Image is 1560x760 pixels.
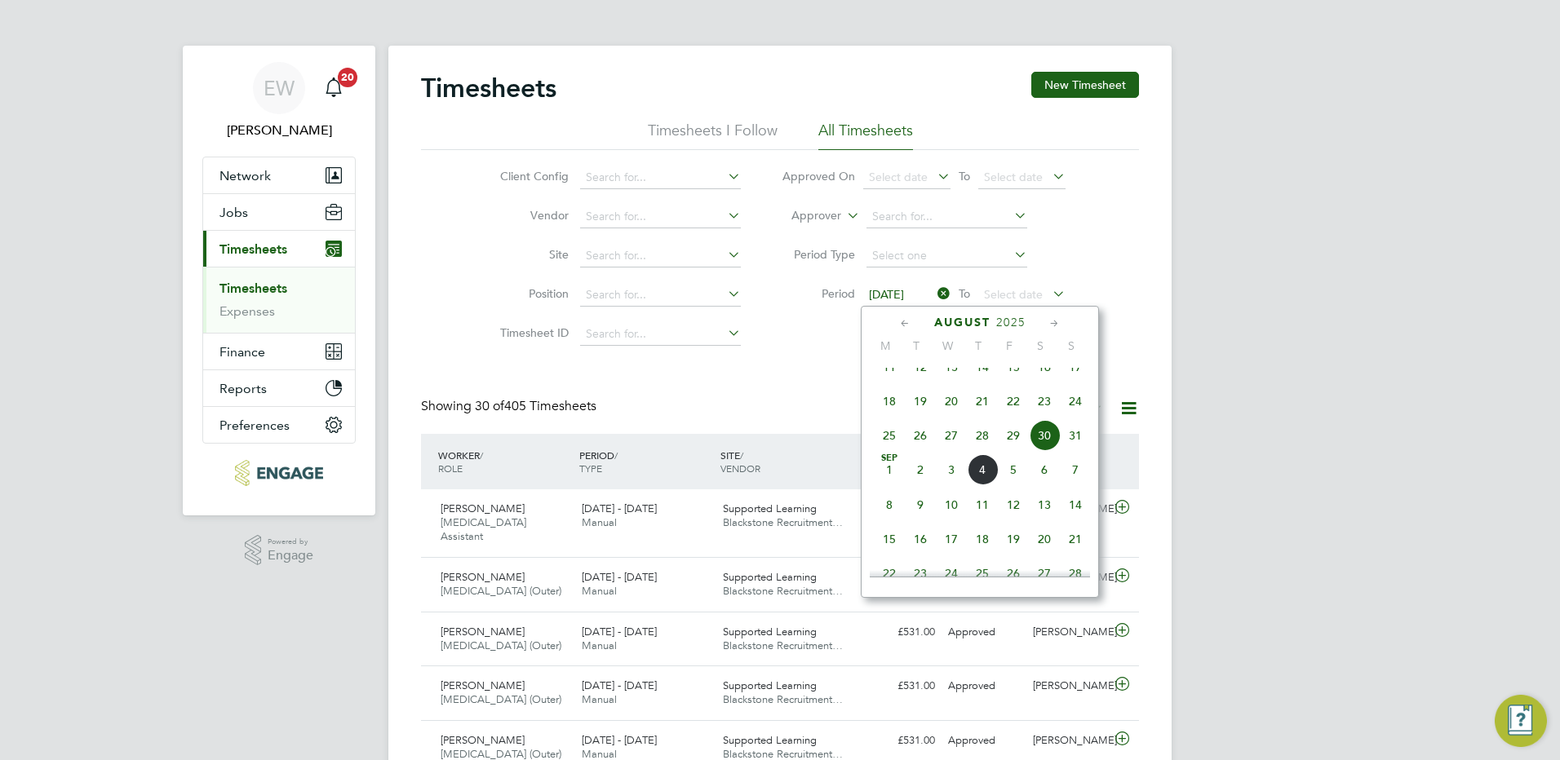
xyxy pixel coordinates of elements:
span: 19 [905,386,936,417]
span: 20 [936,386,967,417]
span: VENDOR [720,462,760,475]
button: Finance [203,334,355,369]
span: 15 [998,351,1029,382]
input: Search for... [580,205,741,228]
span: [MEDICAL_DATA] (Outer) [441,692,561,706]
span: Blackstone Recruitment… [723,692,843,706]
span: S [1025,338,1056,353]
span: Blackstone Recruitment… [723,515,843,529]
label: All [1049,400,1103,417]
span: [DATE] - [DATE] [582,570,657,584]
span: [DATE] - [DATE] [582,733,657,747]
span: [DATE] - [DATE] [582,625,657,638]
label: Vendor [495,208,569,223]
span: Supported Learning [723,570,817,584]
span: 25 [967,558,998,589]
span: To [954,283,975,304]
span: [PERSON_NAME] [441,678,525,692]
span: 24 [1060,386,1091,417]
span: S [1056,338,1087,353]
button: Preferences [203,407,355,443]
span: 23 [905,558,936,589]
span: M [870,338,901,353]
span: Manual [582,584,617,598]
div: Showing [421,398,600,415]
span: 405 Timesheets [475,398,596,414]
span: 12 [905,351,936,382]
span: 16 [905,524,936,555]
span: 1 [874,454,905,485]
span: 22 [998,386,1029,417]
div: [PERSON_NAME] [1026,727,1111,754]
div: £531.00 [857,673,942,700]
span: 29 [998,420,1029,451]
a: Expenses [219,303,275,319]
span: 17 [936,524,967,555]
span: 28 [967,420,998,451]
span: 14 [1060,489,1091,520]
a: 20 [317,62,350,114]
span: [PERSON_NAME] [441,733,525,747]
button: Engage Resource Center [1495,695,1547,747]
span: [MEDICAL_DATA] (Outer) [441,638,561,652]
span: / [480,448,483,462]
span: 31 [1060,420,1091,451]
a: Go to home page [202,460,356,486]
div: SITE [716,440,858,483]
input: Search for... [580,323,741,346]
span: W [932,338,963,353]
span: EW [264,77,295,99]
div: £531.00 [857,619,942,646]
span: 20 [1029,524,1060,555]
label: Client Config [495,169,569,183]
span: Ella Wratten [202,121,356,140]
label: Approver [768,208,841,224]
span: 27 [1029,558,1060,589]
span: Finance [219,344,265,360]
span: Network [219,168,271,183]
div: [PERSON_NAME] [1026,673,1111,700]
span: Jobs [219,205,248,220]
span: 26 [905,420,936,451]
span: 2 [905,454,936,485]
span: 27 [936,420,967,451]
span: 13 [1029,489,1060,520]
span: Blackstone Recruitment… [723,638,843,652]
span: 19 [998,524,1029,555]
span: T [963,338,994,353]
span: 5 [998,454,1029,485]
span: 18 [874,386,905,417]
span: 18 [967,524,998,555]
label: Timesheet ID [495,325,569,340]
span: [MEDICAL_DATA] (Outer) [441,584,561,598]
a: Timesheets [219,281,287,296]
span: 12 [998,489,1029,520]
span: Preferences [219,418,290,433]
input: Search for... [580,245,741,267]
span: Reports [219,381,267,396]
span: F [994,338,1025,353]
span: Supported Learning [723,502,817,515]
li: All Timesheets [818,121,913,150]
div: £1,143.00 [857,564,942,591]
div: Approved [942,619,1026,646]
span: Supported Learning [723,678,817,692]
div: Approved [942,727,1026,754]
span: 15 [874,524,905,555]
span: 2025 [996,316,1026,329]
span: 21 [1060,524,1091,555]
span: 3 [936,454,967,485]
span: Timesheets [219,241,287,257]
span: [PERSON_NAME] [441,502,525,515]
span: 7 [1060,454,1091,485]
span: Select date [869,170,928,184]
span: Manual [582,638,617,652]
div: £225.00 [857,496,942,523]
a: EW[PERSON_NAME] [202,62,356,140]
h2: Timesheets [421,72,556,104]
input: Search for... [580,166,741,189]
img: blackstonerecruitment-logo-retina.png [235,460,322,486]
span: 17 [1060,351,1091,382]
span: 30 of [475,398,504,414]
span: [DATE] - [DATE] [582,502,657,515]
